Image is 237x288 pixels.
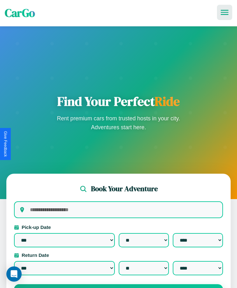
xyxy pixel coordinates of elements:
span: Ride [155,93,180,110]
span: CarGo [5,5,35,21]
label: Return Date [14,252,223,258]
div: Give Feedback [3,131,8,157]
p: Rent premium cars from trusted hosts in your city. Adventures start here. [55,114,182,132]
h1: Find Your Perfect [55,94,182,109]
div: Open Intercom Messenger [6,266,22,282]
h2: Book Your Adventure [91,184,158,194]
label: Pick-up Date [14,224,223,230]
